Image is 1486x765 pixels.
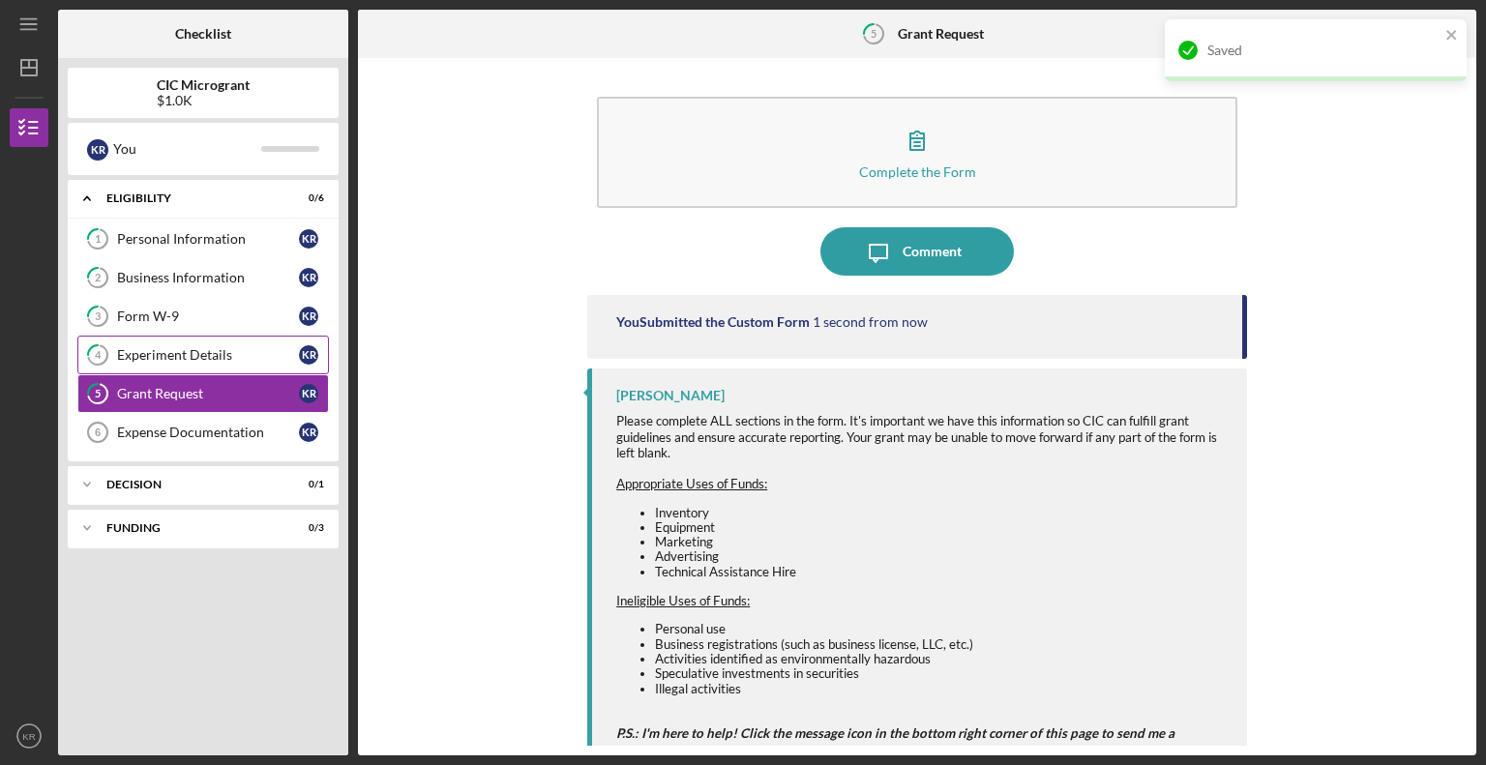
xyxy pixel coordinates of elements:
button: Comment [820,227,1014,276]
span: Illegal activities [655,681,741,696]
div: You Submitted the Custom Form [616,314,810,330]
span: Appropriate Uses of Funds: [616,476,767,491]
div: You [113,132,261,165]
span: Equipment [655,519,715,535]
span: Technical Assistance Hire [655,564,796,579]
span: Advertising [655,548,719,564]
span: Activities identified as environmentally hazardous [655,651,931,666]
button: close [1445,27,1459,45]
b: Checklist [175,26,231,42]
div: Comment [903,227,962,276]
tspan: 5 [871,27,877,40]
tspan: 6 [95,427,101,438]
span: Please complete ALL sections in the form. It's important we have this information so CIC can fulf... [616,413,1217,460]
span: Speculative investments in securities [655,665,859,681]
a: 1Personal InformationKR [77,220,329,258]
div: Saved [1207,43,1440,58]
tspan: 3 [95,310,101,323]
span: Marketing [655,534,713,549]
div: Business Information [117,270,299,285]
button: Complete the Form [597,97,1237,208]
div: ELIGIBILITY [106,192,276,204]
tspan: 2 [95,272,101,284]
div: Personal Information [117,231,299,247]
a: 3Form W-9KR [77,297,329,336]
div: Form W-9 [117,309,299,324]
a: 6Expense DocumentationKR [77,413,329,452]
div: K R [299,307,318,326]
div: 0 / 6 [289,192,324,204]
div: FUNDING [106,522,276,534]
b: Grant Request [898,26,984,42]
div: K R [87,139,108,161]
div: Experiment Details [117,347,299,363]
div: Decision [106,479,276,490]
span: Personal use [655,621,726,636]
a: 5Grant RequestKR [77,374,329,413]
tspan: 5 [95,388,101,400]
span: Ineligible Uses of Funds: [616,593,750,608]
time: 2025-08-21 13:51 [813,314,928,330]
div: K R [299,229,318,249]
button: KR [10,717,48,755]
div: 0 / 3 [289,522,324,534]
span: Inventory [655,505,709,520]
a: 4Experiment DetailsKR [77,336,329,374]
tspan: 1 [95,233,101,246]
div: Complete the Form [859,164,976,179]
div: 0 / 1 [289,479,324,490]
div: K R [299,268,318,287]
div: K R [299,384,318,403]
div: Expense Documentation [117,425,299,440]
div: Grant Request [117,386,299,401]
span: Business registrations (such as business license, LLC, etc.) [655,636,973,652]
b: CIC Microgrant [157,77,250,93]
em: P.S.: I'm here to help! Click the message icon in the bottom right corner of this page to send me... [616,725,1174,756]
div: $1.0K [157,93,250,108]
a: 2Business InformationKR [77,258,329,297]
div: K R [299,423,318,442]
tspan: 4 [95,349,102,362]
div: K R [299,345,318,365]
div: [PERSON_NAME] [616,388,725,403]
text: KR [22,731,35,742]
